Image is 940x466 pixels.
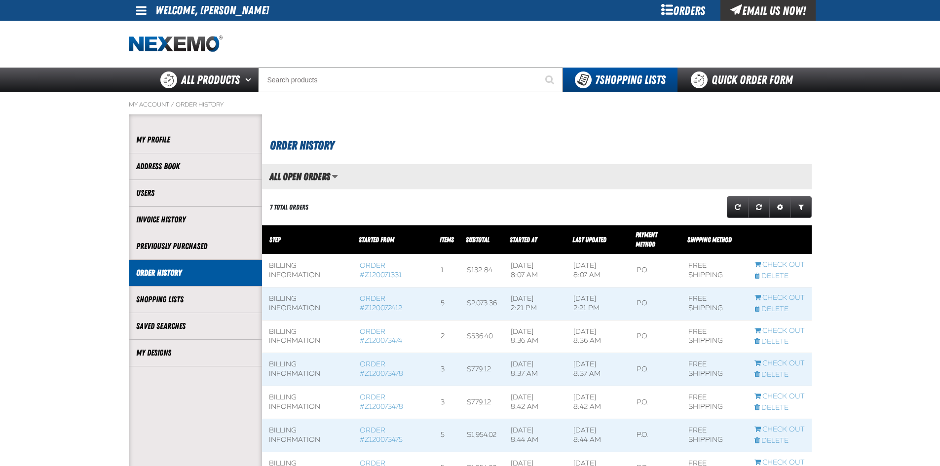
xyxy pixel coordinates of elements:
[269,360,346,379] div: Billing Information
[504,287,566,320] td: [DATE] 2:21 PM
[681,254,748,287] td: Free Shipping
[572,236,606,244] a: Last Updated
[504,386,566,419] td: [DATE] 8:42 AM
[434,353,460,386] td: 3
[538,68,563,92] button: Start Searching
[460,386,504,419] td: $779.12
[595,73,600,87] strong: 7
[754,326,805,336] a: Continue checkout started from Z120073474
[595,73,666,87] span: Shopping Lists
[630,320,681,353] td: P.O.
[566,419,629,452] td: [DATE] 8:44 AM
[566,353,629,386] td: [DATE] 8:37 AM
[754,337,805,347] a: Delete checkout started from Z120073474
[360,327,402,345] a: Order #Z120073474
[748,225,812,254] th: Row actions
[677,68,811,92] a: Quick Order Form
[681,353,748,386] td: Free Shipping
[136,134,255,145] a: My Profile
[181,71,240,89] span: All Products
[754,260,805,270] a: Continue checkout started from Z120071331
[630,287,681,320] td: P.O.
[269,426,346,445] div: Billing Information
[136,161,255,172] a: Address Book
[504,320,566,353] td: [DATE] 8:36 AM
[566,287,629,320] td: [DATE] 2:21 PM
[460,320,504,353] td: $536.40
[270,139,334,152] span: Order History
[440,236,454,244] span: Items
[258,68,563,92] input: Search
[136,347,255,358] a: My Designs
[269,236,280,244] span: Step
[681,287,748,320] td: Free Shipping
[754,392,805,401] a: Continue checkout started from Z120073478
[269,294,346,313] div: Billing Information
[136,187,255,199] a: Users
[504,254,566,287] td: [DATE] 8:07 AM
[566,386,629,419] td: [DATE] 8:42 AM
[466,236,489,244] a: Subtotal
[129,36,223,53] a: Home
[269,327,346,346] div: Billing Information
[136,214,255,225] a: Invoice History
[129,101,812,108] nav: Breadcrumbs
[681,419,748,452] td: Free Shipping
[359,236,394,244] span: Started From
[769,196,791,218] a: Expand or Collapse Grid Settings
[510,236,537,244] a: Started At
[754,359,805,368] a: Continue checkout started from Z120073478
[242,68,258,92] button: Open All Products pages
[270,203,308,212] div: 7 Total Orders
[434,386,460,419] td: 3
[566,320,629,353] td: [DATE] 8:36 AM
[566,254,629,287] td: [DATE] 8:07 AM
[434,320,460,353] td: 2
[754,425,805,434] a: Continue checkout started from Z120073475
[136,267,255,279] a: Order History
[504,353,566,386] td: [DATE] 8:37 AM
[681,386,748,419] td: Free Shipping
[754,305,805,314] a: Delete checkout started from Z120072412
[360,261,402,279] a: Order #Z120071331
[434,254,460,287] td: 1
[129,101,169,108] a: My Account
[754,403,805,413] a: Delete checkout started from Z120073478
[460,419,504,452] td: $1,954.02
[332,168,338,185] button: Manage grid views. Current view is All Open Orders
[748,196,770,218] a: Reset grid action
[754,370,805,380] a: Delete checkout started from Z120073478
[360,360,403,378] a: Order #Z120073478
[360,426,403,444] a: Order #Z120073475
[754,293,805,303] a: Continue checkout started from Z120072412
[269,261,346,280] div: Billing Information
[681,320,748,353] td: Free Shipping
[360,393,403,411] a: Order #Z120073478
[262,171,330,182] h2: All Open Orders
[136,321,255,332] a: Saved Searches
[754,272,805,281] a: Delete checkout started from Z120071331
[630,353,681,386] td: P.O.
[563,68,677,92] button: You have 7 Shopping Lists. Open to view details
[136,241,255,252] a: Previously Purchased
[460,287,504,320] td: $2,073.36
[636,231,657,248] a: Payment Method
[360,294,402,312] a: Order #Z120072412
[460,353,504,386] td: $779.12
[630,419,681,452] td: P.O.
[790,196,812,218] a: Expand or Collapse Grid Filters
[754,436,805,446] a: Delete checkout started from Z120073475
[269,393,346,412] div: Billing Information
[136,294,255,305] a: Shopping Lists
[630,386,681,419] td: P.O.
[687,236,732,244] span: Shipping Method
[176,101,224,108] a: Order History
[171,101,174,108] span: /
[434,287,460,320] td: 5
[504,419,566,452] td: [DATE] 8:44 AM
[434,419,460,452] td: 5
